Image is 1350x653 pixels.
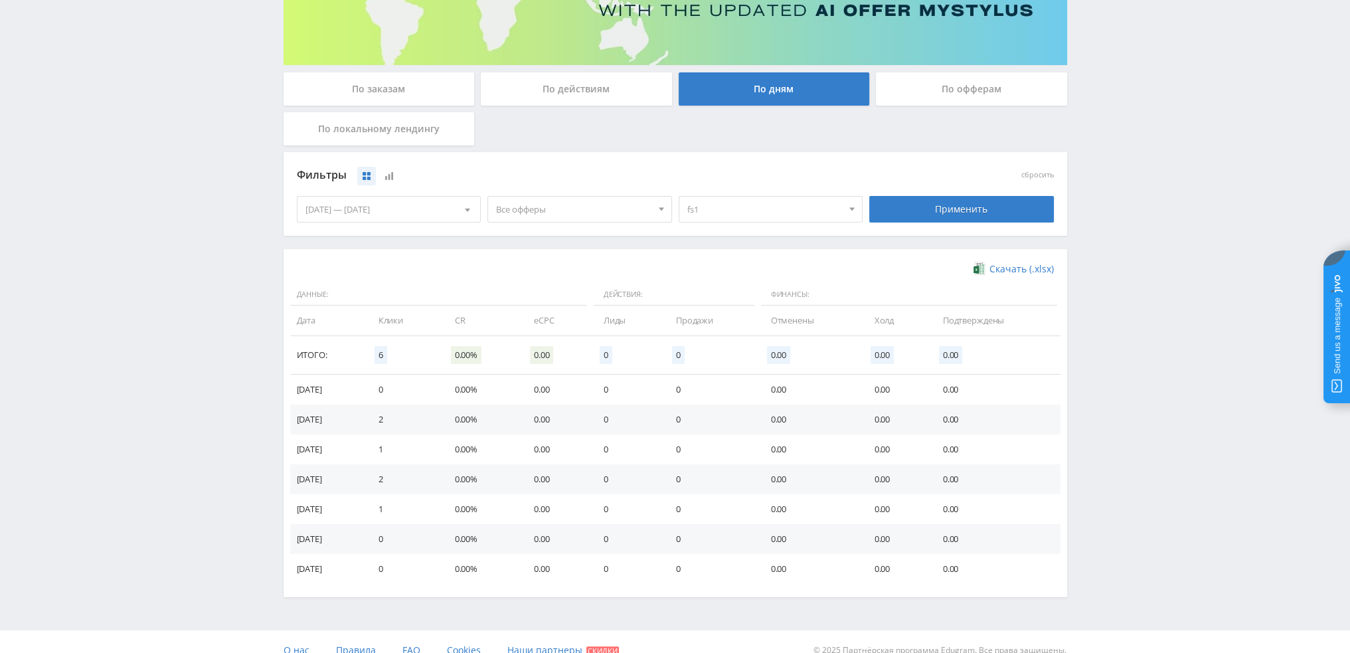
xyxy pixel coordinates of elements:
[930,464,1060,494] td: 0.00
[442,494,521,524] td: 0.00%
[930,434,1060,464] td: 0.00
[451,346,481,364] span: 0.00%
[297,165,863,185] div: Фильтры
[521,375,590,405] td: 0.00
[521,524,590,554] td: 0.00
[521,434,590,464] td: 0.00
[758,405,861,434] td: 0.00
[1021,171,1054,179] button: сбросить
[758,494,861,524] td: 0.00
[590,434,663,464] td: 0
[973,262,1053,276] a: Скачать (.xlsx)
[284,112,475,145] div: По локальному лендингу
[442,434,521,464] td: 0.00%
[687,197,843,222] span: fs1
[442,524,521,554] td: 0.00%
[663,524,758,554] td: 0
[930,405,1060,434] td: 0.00
[758,375,861,405] td: 0.00
[521,554,590,584] td: 0.00
[442,554,521,584] td: 0.00%
[297,197,481,222] div: [DATE] — [DATE]
[861,554,930,584] td: 0.00
[758,464,861,494] td: 0.00
[290,375,365,405] td: [DATE]
[481,72,672,106] div: По действиям
[496,197,651,222] span: Все офферы
[365,524,442,554] td: 0
[861,464,930,494] td: 0.00
[521,494,590,524] td: 0.00
[871,346,894,364] span: 0.00
[758,524,861,554] td: 0.00
[861,405,930,434] td: 0.00
[290,405,365,434] td: [DATE]
[861,375,930,405] td: 0.00
[663,464,758,494] td: 0
[663,306,758,335] td: Продажи
[761,284,1057,306] span: Финансы:
[861,434,930,464] td: 0.00
[939,346,962,364] span: 0.00
[290,306,365,335] td: Дата
[290,464,365,494] td: [DATE]
[930,375,1060,405] td: 0.00
[365,494,442,524] td: 1
[521,464,590,494] td: 0.00
[290,336,365,375] td: Итого:
[663,405,758,434] td: 0
[521,306,590,335] td: eCPC
[663,434,758,464] td: 0
[365,464,442,494] td: 2
[284,72,475,106] div: По заказам
[442,306,521,335] td: CR
[930,494,1060,524] td: 0.00
[861,494,930,524] td: 0.00
[594,284,754,306] span: Действия:
[590,306,663,335] td: Лиды
[590,554,663,584] td: 0
[290,524,365,554] td: [DATE]
[290,434,365,464] td: [DATE]
[767,346,790,364] span: 0.00
[442,375,521,405] td: 0.00%
[663,554,758,584] td: 0
[521,405,590,434] td: 0.00
[590,375,663,405] td: 0
[930,306,1060,335] td: Подтверждены
[663,375,758,405] td: 0
[672,346,685,364] span: 0
[861,306,930,335] td: Холд
[876,72,1067,106] div: По офферам
[869,196,1054,223] div: Применить
[758,434,861,464] td: 0.00
[679,72,870,106] div: По дням
[989,264,1054,274] span: Скачать (.xlsx)
[590,524,663,554] td: 0
[590,405,663,434] td: 0
[600,346,612,364] span: 0
[758,554,861,584] td: 0.00
[758,306,861,335] td: Отменены
[930,524,1060,554] td: 0.00
[930,554,1060,584] td: 0.00
[663,494,758,524] td: 0
[442,464,521,494] td: 0.00%
[590,464,663,494] td: 0
[290,284,587,306] span: Данные:
[365,554,442,584] td: 0
[290,494,365,524] td: [DATE]
[365,306,442,335] td: Клики
[375,346,387,364] span: 6
[365,405,442,434] td: 2
[530,346,553,364] span: 0.00
[365,375,442,405] td: 0
[290,554,365,584] td: [DATE]
[365,434,442,464] td: 1
[442,405,521,434] td: 0.00%
[973,262,985,275] img: xlsx
[861,524,930,554] td: 0.00
[590,494,663,524] td: 0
